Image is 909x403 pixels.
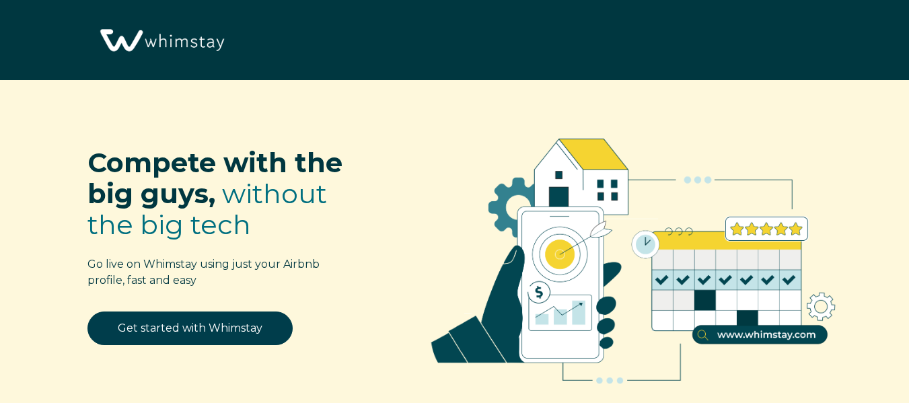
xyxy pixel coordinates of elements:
img: Whimstay Logo-02 1 [94,7,228,75]
span: Go live on Whimstay using just your Airbnb profile, fast and easy [87,258,320,287]
span: without the big tech [87,177,327,241]
a: Get started with Whimstay [87,312,293,345]
span: Compete with the big guys, [87,146,342,210]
